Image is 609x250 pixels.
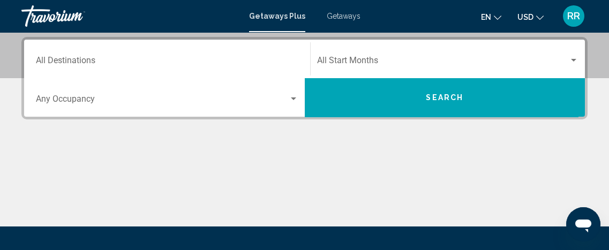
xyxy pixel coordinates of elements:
button: Search [305,78,585,117]
iframe: Button to launch messaging window [566,207,600,241]
span: Search [426,94,463,102]
a: Getaways [327,12,360,20]
span: en [481,13,491,21]
button: Change currency [517,9,544,25]
button: Change language [481,9,501,25]
div: Search widget [24,40,585,117]
span: RR [567,11,580,21]
span: USD [517,13,533,21]
a: Travorium [21,5,238,27]
button: User Menu [560,5,588,27]
a: Getaways Plus [249,12,305,20]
